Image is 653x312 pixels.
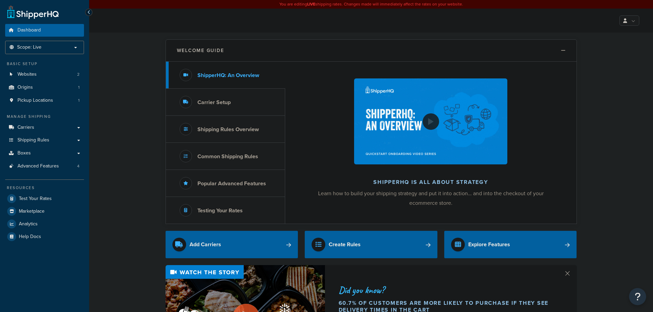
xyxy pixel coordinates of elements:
span: Help Docs [19,234,41,240]
span: Websites [17,72,37,77]
h3: Popular Advanced Features [197,180,266,187]
div: Manage Shipping [5,114,84,120]
a: Explore Features [444,231,577,258]
h3: Shipping Rules Overview [197,126,259,133]
li: Pickup Locations [5,94,84,107]
span: Pickup Locations [17,98,53,103]
li: Websites [5,68,84,81]
a: Create Rules [305,231,437,258]
span: 4 [77,163,80,169]
a: Pickup Locations1 [5,94,84,107]
div: Explore Features [468,240,510,249]
h3: Common Shipping Rules [197,153,258,160]
span: Carriers [17,125,34,130]
a: Analytics [5,218,84,230]
a: Help Docs [5,230,84,243]
a: Add Carriers [166,231,298,258]
span: Origins [17,85,33,90]
span: Shipping Rules [17,137,49,143]
a: Advanced Features4 [5,160,84,173]
h2: Welcome Guide [177,48,224,53]
span: Boxes [17,150,31,156]
a: Websites2 [5,68,84,81]
img: ShipperHQ is all about strategy [354,78,507,164]
div: Add Carriers [190,240,221,249]
div: Resources [5,185,84,191]
a: Origins1 [5,81,84,94]
span: Advanced Features [17,163,59,169]
button: Open Resource Center [629,288,646,305]
a: Shipping Rules [5,134,84,147]
span: Test Your Rates [19,196,52,202]
span: Dashboard [17,27,41,33]
span: Scope: Live [17,45,41,50]
li: Origins [5,81,84,94]
h2: ShipperHQ is all about strategy [303,179,558,185]
a: Carriers [5,121,84,134]
li: Advanced Features [5,160,84,173]
span: Analytics [19,221,38,227]
h3: Testing Your Rates [197,208,243,214]
div: Did you know? [339,285,555,295]
h3: ShipperHQ: An Overview [197,72,259,78]
button: Welcome Guide [166,40,577,62]
a: Test Your Rates [5,192,84,205]
a: Boxes [5,147,84,160]
span: Marketplace [19,209,45,214]
a: Dashboard [5,24,84,37]
span: 2 [77,72,80,77]
h3: Carrier Setup [197,99,231,105]
span: 1 [78,98,80,103]
span: 1 [78,85,80,90]
div: Create Rules [329,240,361,249]
b: LIVE [307,1,315,7]
span: Learn how to build your shipping strategy and put it into action… and into the checkout of your e... [318,189,544,207]
div: Basic Setup [5,61,84,67]
a: Marketplace [5,205,84,217]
